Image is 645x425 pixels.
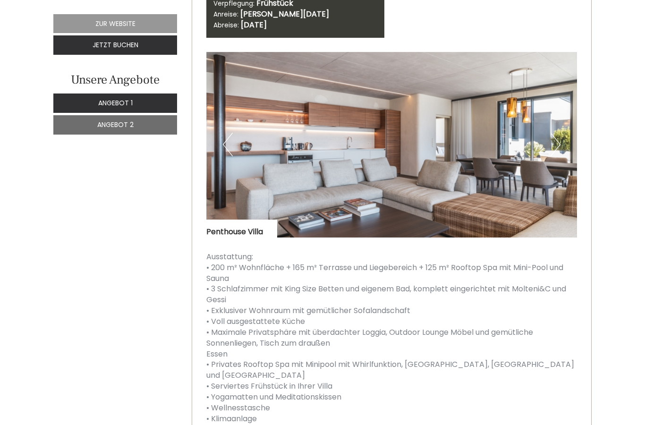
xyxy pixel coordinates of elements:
[213,10,238,19] small: Anreise:
[53,71,177,89] div: Unsere Angebote
[551,133,560,156] button: Next
[98,98,133,108] span: Angebot 1
[53,14,177,33] a: Zur Website
[223,133,233,156] button: Previous
[53,35,177,55] a: Jetzt buchen
[241,19,267,30] b: [DATE]
[240,8,329,19] b: [PERSON_NAME][DATE]
[206,220,277,238] div: Penthouse Villa
[213,21,239,30] small: Abreise:
[206,52,577,238] img: image
[97,120,134,129] span: Angebot 2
